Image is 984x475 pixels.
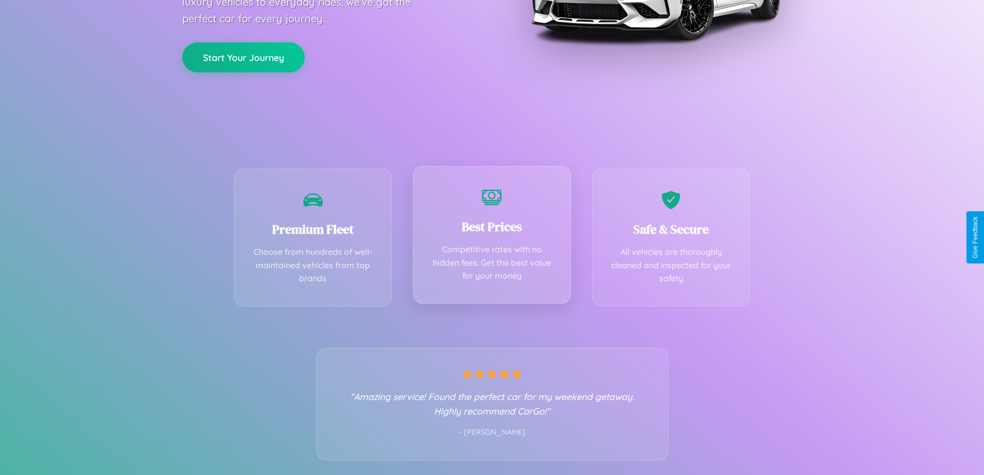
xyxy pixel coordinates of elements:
p: All vehicles are thoroughly cleaned and inspected for your safety [608,246,735,285]
h3: Best Prices [429,218,555,235]
h3: Safe & Secure [608,221,735,238]
h3: Premium Fleet [250,221,377,238]
p: Choose from hundreds of well-maintained vehicles from top brands [250,246,377,285]
button: Start Your Journey [182,42,305,72]
p: Competitive rates with no hidden fees. Get the best value for your money [429,243,555,283]
div: Give Feedback [972,217,979,258]
p: "Amazing service! Found the perfect car for my weekend getaway. Highly recommend CarGo!" [337,389,647,418]
p: - [PERSON_NAME] [337,426,647,439]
